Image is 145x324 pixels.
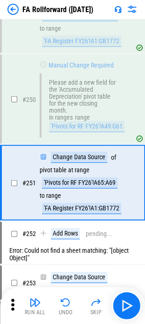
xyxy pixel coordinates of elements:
[7,4,19,15] img: Back
[75,166,90,173] div: range
[49,121,124,132] div: 'Pivots for RF FY26'!A49:G61
[81,294,111,317] button: Skip
[119,298,134,313] img: Main button
[40,166,73,173] div: pivot table at
[42,177,117,188] div: 'Pivots for RF FY26'!A65:A69
[20,294,50,317] button: Run All
[22,179,36,186] span: # 251
[25,309,46,315] div: Run All
[90,309,102,315] div: Skip
[42,35,121,47] div: 'FA Register FY26'!A1:GB1772
[22,95,36,103] span: # 250
[49,114,73,121] div: in ranges
[51,271,107,283] div: Change Data Source
[46,192,61,199] div: range
[22,279,36,286] span: # 253
[48,61,114,68] div: Manual Change Required
[90,297,102,308] img: Skip
[46,25,61,32] div: range
[29,297,41,308] img: Run All
[51,151,107,162] div: Change Data Source
[86,230,112,237] div: pending...
[40,192,45,199] div: to
[60,297,71,308] img: Undo
[111,154,116,161] div: of
[2,244,144,263] div: Error: Could not find a sheet matching: "[object Object]"
[114,6,122,13] img: Support
[49,79,116,114] div: Please add a new field for the 'Accumulated Depreciation' pivot table for the new closing month.
[22,5,93,14] div: FA Rollforward ([DATE])
[40,25,45,32] div: to
[75,114,90,121] div: range
[51,294,81,317] button: Undo
[42,202,121,214] div: 'FA Register FY26'!A1:GB1772
[22,229,36,237] span: # 252
[42,286,69,293] div: pending...
[51,228,80,239] div: Add Rows
[59,309,73,315] div: Undo
[126,4,138,15] img: Settings menu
